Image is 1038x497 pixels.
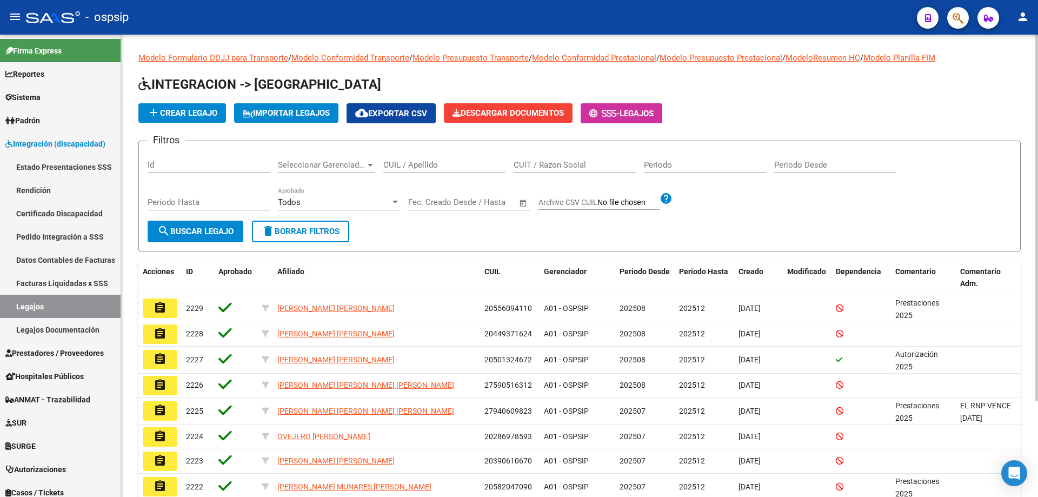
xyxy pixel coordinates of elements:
[147,108,217,118] span: Crear Legajo
[679,304,705,313] span: 202512
[544,267,587,276] span: Gerenciador
[620,304,646,313] span: 202508
[252,221,349,242] button: Borrar Filtros
[738,456,761,465] span: [DATE]
[956,260,1021,296] datatable-header-cell: Comentario Adm.
[620,329,646,338] span: 202508
[5,370,84,382] span: Hospitales Públicos
[532,53,656,63] a: Modelo Conformidad Prestacional
[960,267,1001,288] span: Comentario Adm.
[262,227,340,236] span: Borrar Filtros
[484,267,501,276] span: CUIL
[544,304,589,313] span: A01 - OSPSIP
[154,301,167,314] mat-icon: assignment
[538,198,597,207] span: Archivo CSV CUIL
[186,329,203,338] span: 2228
[738,267,763,276] span: Creado
[660,53,782,63] a: Modelo Presupuesto Prestacional
[148,132,185,148] h3: Filtros
[408,197,443,207] input: Start date
[5,440,36,452] span: SURGE
[355,109,427,118] span: Exportar CSV
[484,381,532,389] span: 27590516312
[186,482,203,491] span: 2222
[620,355,646,364] span: 202508
[154,430,167,443] mat-icon: assignment
[5,45,62,57] span: Firma Express
[738,381,761,389] span: [DATE]
[581,103,662,123] button: -Legajos
[540,260,615,296] datatable-header-cell: Gerenciador
[786,53,860,63] a: ModeloResumen HC
[544,407,589,415] span: A01 - OSPSIP
[278,197,301,207] span: Todos
[738,432,761,441] span: [DATE]
[444,103,573,123] button: Descargar Documentos
[484,407,532,415] span: 27940609823
[660,192,673,205] mat-icon: help
[484,456,532,465] span: 20390610670
[453,108,564,118] span: Descargar Documentos
[277,432,370,441] span: OVEJERO [PERSON_NAME]
[620,267,670,276] span: Periodo Desde
[620,407,646,415] span: 202507
[895,267,936,276] span: Comentario
[154,404,167,417] mat-icon: assignment
[679,482,705,491] span: 202512
[5,394,90,406] span: ANMAT - Trazabilidad
[186,407,203,415] span: 2225
[5,68,44,80] span: Reportes
[679,407,705,415] span: 202512
[836,267,881,276] span: Dependencia
[214,260,257,296] datatable-header-cell: Aprobado
[186,304,203,313] span: 2229
[480,260,540,296] datatable-header-cell: CUIL
[484,432,532,441] span: 20286978593
[679,381,705,389] span: 202512
[1001,460,1027,486] div: Open Intercom Messenger
[277,381,454,389] span: [PERSON_NAME] [PERSON_NAME] [PERSON_NAME]
[277,329,395,338] span: [PERSON_NAME] [PERSON_NAME]
[234,103,338,123] button: IMPORTAR LEGAJOS
[218,267,252,276] span: Aprobado
[738,329,761,338] span: [DATE]
[186,381,203,389] span: 2226
[679,456,705,465] span: 202512
[484,329,532,338] span: 20449371624
[1016,10,1029,23] mat-icon: person
[589,109,620,118] span: -
[5,347,104,359] span: Prestadores / Proveedores
[347,103,436,123] button: Exportar CSV
[5,463,66,475] span: Autorizaciones
[895,299,939,320] span: Prestaciones 2025
[157,227,234,236] span: Buscar Legajo
[895,401,939,422] span: Prestaciones 2025
[734,260,783,296] datatable-header-cell: Creado
[154,379,167,392] mat-icon: assignment
[738,355,761,364] span: [DATE]
[138,53,288,63] a: Modelo Formulario DDJJ para Transporte
[262,224,275,237] mat-icon: delete
[148,221,243,242] button: Buscar Legajo
[620,109,654,118] span: Legajos
[544,482,589,491] span: A01 - OSPSIP
[186,355,203,364] span: 2227
[895,350,938,371] span: Autorización 2025
[484,355,532,364] span: 20501324672
[355,107,368,120] mat-icon: cloud_download
[544,456,589,465] span: A01 - OSPSIP
[5,417,26,429] span: SUR
[620,482,646,491] span: 202507
[138,103,226,123] button: Crear Legajo
[544,355,589,364] span: A01 - OSPSIP
[675,260,734,296] datatable-header-cell: Periodo Hasta
[277,355,395,364] span: [PERSON_NAME] [PERSON_NAME]
[544,329,589,338] span: A01 - OSPSIP
[278,160,365,170] span: Seleccionar Gerenciador
[138,77,381,92] span: INTEGRACION -> [GEOGRAPHIC_DATA]
[544,432,589,441] span: A01 - OSPSIP
[5,138,105,150] span: Integración (discapacidad)
[85,5,129,29] span: - ospsip
[186,432,203,441] span: 2224
[891,260,956,296] datatable-header-cell: Comentario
